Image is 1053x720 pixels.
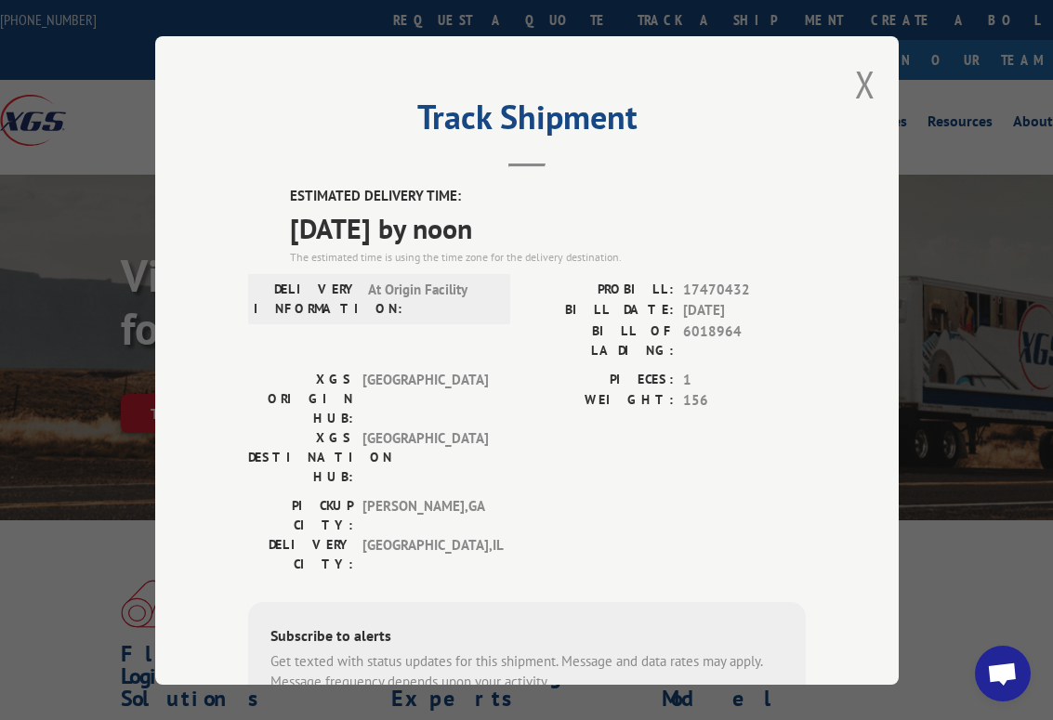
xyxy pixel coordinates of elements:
[248,534,353,573] label: DELIVERY CITY:
[362,369,488,427] span: [GEOGRAPHIC_DATA]
[527,279,674,300] label: PROBILL:
[248,427,353,486] label: XGS DESTINATION HUB:
[527,390,674,412] label: WEIGHT:
[527,300,674,321] label: BILL DATE:
[248,104,806,139] h2: Track Shipment
[290,206,806,248] span: [DATE] by noon
[270,650,783,692] div: Get texted with status updates for this shipment. Message and data rates may apply. Message frequ...
[527,321,674,360] label: BILL OF LADING:
[254,279,359,318] label: DELIVERY INFORMATION:
[683,300,806,321] span: [DATE]
[362,534,488,573] span: [GEOGRAPHIC_DATA] , IL
[362,427,488,486] span: [GEOGRAPHIC_DATA]
[290,248,806,265] div: The estimated time is using the time zone for the delivery destination.
[683,279,806,300] span: 17470432
[855,59,875,109] button: Close modal
[527,369,674,390] label: PIECES:
[362,495,488,534] span: [PERSON_NAME] , GA
[248,369,353,427] label: XGS ORIGIN HUB:
[975,646,1031,701] a: Open chat
[368,279,494,318] span: At Origin Facility
[683,369,806,390] span: 1
[683,321,806,360] span: 6018964
[290,186,806,207] label: ESTIMATED DELIVERY TIME:
[270,623,783,650] div: Subscribe to alerts
[683,390,806,412] span: 156
[248,495,353,534] label: PICKUP CITY:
